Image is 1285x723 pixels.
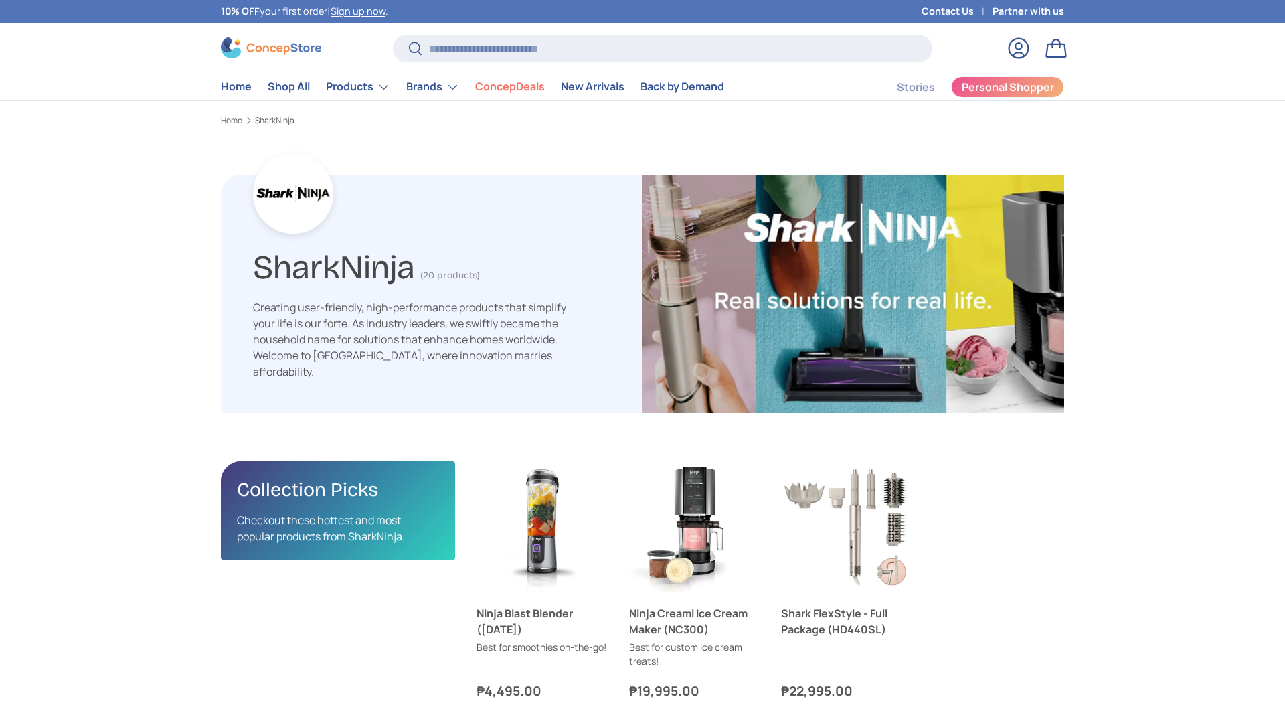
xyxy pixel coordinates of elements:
[253,299,568,380] div: Creating user-friendly, high-performance products that simplify your life is our forte. As indust...
[922,4,993,19] a: Contact Us
[993,4,1064,19] a: Partner with us
[962,82,1054,92] span: Personal Shopper
[237,512,439,544] p: Checkout these hottest and most popular products from SharkNinja.
[221,37,321,58] img: ConcepStore
[253,242,415,287] h1: SharkNinja
[255,116,294,125] a: SharkNinja
[221,74,724,100] nav: Primary
[237,477,439,502] h2: Collection Picks
[221,114,1064,127] nav: Breadcrumbs
[561,74,624,100] a: New Arrivals
[398,74,467,100] summary: Brands
[331,5,385,17] a: Sign up now
[477,605,608,637] a: Ninja Blast Blender ([DATE])
[221,5,260,17] strong: 10% OFF
[318,74,398,100] summary: Products
[221,116,242,125] a: Home
[629,461,760,592] a: Ninja Creami Ice Cream Maker (NC300)
[951,76,1064,98] a: Personal Shopper
[475,74,545,100] a: ConcepDeals
[477,461,608,592] a: Ninja Blast Blender (BC151)
[642,175,1064,413] img: SharkNinja
[268,74,310,100] a: Shop All
[640,74,724,100] a: Back by Demand
[865,74,1064,100] nav: Secondary
[629,605,760,637] a: Ninja Creami Ice Cream Maker (NC300)
[406,74,459,100] a: Brands
[221,4,388,19] p: your first order! .
[781,461,912,592] a: Shark FlexStyle - Full Package (HD440SL)
[420,270,480,281] span: (20 products)
[781,605,912,637] a: Shark FlexStyle - Full Package (HD440SL)
[897,74,935,100] a: Stories
[221,74,252,100] a: Home
[326,74,390,100] a: Products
